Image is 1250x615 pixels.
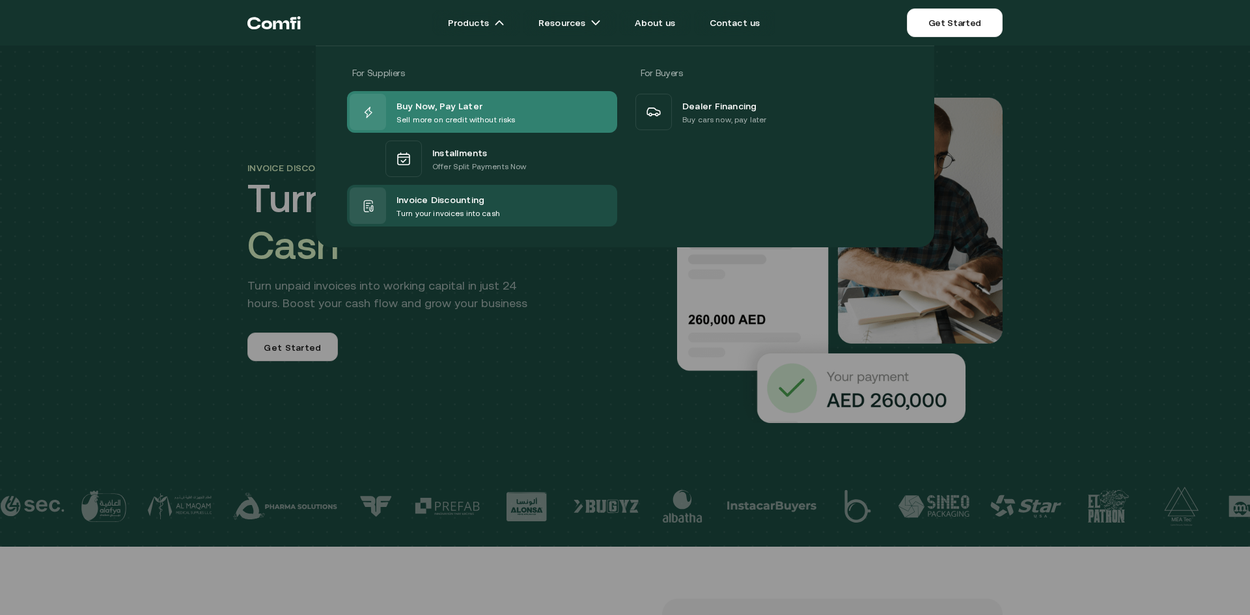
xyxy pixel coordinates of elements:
img: arrow icons [590,18,601,28]
p: Offer Split Payments Now [432,160,526,173]
a: Invoice DiscountingTurn your invoices into cash [347,185,617,226]
p: Sell more on credit without risks [396,113,516,126]
span: Installments [432,144,488,160]
span: Invoice Discounting [396,191,484,207]
span: For Suppliers [352,68,404,78]
span: Dealer Financing [682,98,757,113]
p: Turn your invoices into cash [396,207,500,220]
span: For Buyers [641,68,683,78]
a: InstallmentsOffer Split Payments Now [347,133,617,185]
a: Dealer FinancingBuy cars now, pay later [633,91,903,133]
a: Return to the top of the Comfi home page [247,3,301,42]
a: Contact us [694,10,776,36]
img: arrow icons [494,18,505,28]
p: Buy cars now, pay later [682,113,766,126]
a: About us [619,10,691,36]
a: Productsarrow icons [432,10,520,36]
a: Get Started [907,8,1003,37]
span: Buy Now, Pay Later [396,98,482,113]
a: Buy Now, Pay LaterSell more on credit without risks [347,91,617,133]
a: Resourcesarrow icons [523,10,617,36]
